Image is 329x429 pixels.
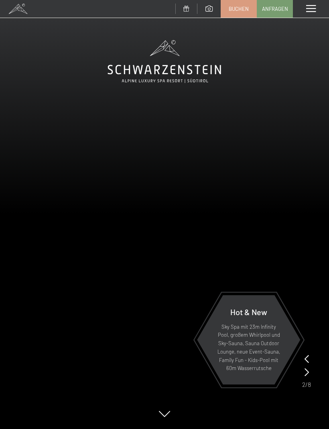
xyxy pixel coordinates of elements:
span: 8 [308,380,311,389]
span: Hot & New [230,307,267,317]
a: Buchen [221,0,256,17]
span: Anfragen [262,5,288,12]
p: Sky Spa mit 23m Infinity Pool, großem Whirlpool und Sky-Sauna, Sauna Outdoor Lounge, neue Event-S... [217,323,281,373]
span: / [305,380,308,389]
span: 2 [302,380,305,389]
span: Buchen [229,5,249,12]
a: Anfragen [257,0,292,17]
a: Hot & New Sky Spa mit 23m Infinity Pool, großem Whirlpool und Sky-Sauna, Sauna Outdoor Lounge, ne... [197,295,301,385]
